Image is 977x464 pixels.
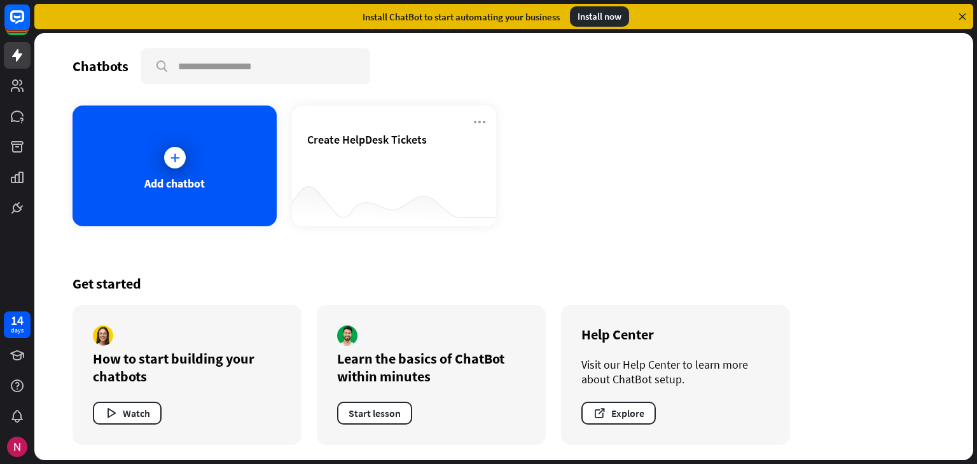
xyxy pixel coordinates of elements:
[10,5,48,43] button: Open LiveChat chat widget
[11,315,24,326] div: 14
[307,132,427,147] span: Create HelpDesk Tickets
[581,325,770,343] div: Help Center
[363,11,560,23] div: Install ChatBot to start automating your business
[581,357,770,386] div: Visit our Help Center to learn more about ChatBot setup.
[144,176,205,191] div: Add chatbot
[4,311,31,338] a: 14 days
[93,325,113,346] img: author
[73,57,128,75] div: Chatbots
[93,350,281,385] div: How to start building your chatbots
[570,6,629,27] div: Install now
[581,402,656,425] button: Explore
[73,275,935,292] div: Get started
[337,402,412,425] button: Start lesson
[11,326,24,335] div: days
[337,350,525,385] div: Learn the basics of ChatBot within minutes
[93,402,162,425] button: Watch
[337,325,357,346] img: author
